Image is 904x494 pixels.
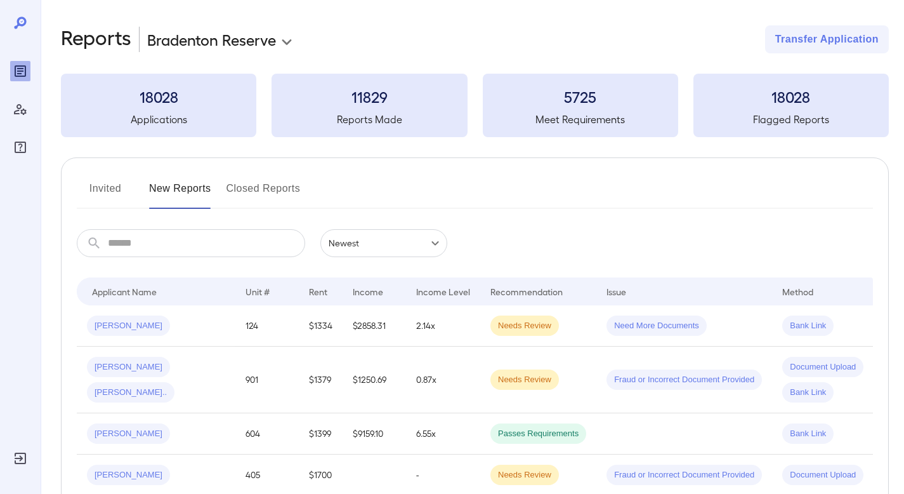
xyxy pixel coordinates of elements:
[606,320,707,332] span: Need More Documents
[782,469,863,481] span: Document Upload
[235,347,299,413] td: 901
[765,25,889,53] button: Transfer Application
[606,469,762,481] span: Fraud or Incorrect Document Provided
[320,229,447,257] div: Newest
[87,361,170,373] span: [PERSON_NAME]
[483,86,678,107] h3: 5725
[490,284,563,299] div: Recommendation
[606,284,627,299] div: Issue
[235,305,299,347] td: 124
[235,413,299,455] td: 604
[149,178,211,209] button: New Reports
[782,361,863,373] span: Document Upload
[782,428,834,440] span: Bank Link
[406,413,480,455] td: 6.55x
[606,374,762,386] span: Fraud or Incorrect Document Provided
[87,387,174,399] span: [PERSON_NAME]..
[693,86,889,107] h3: 18028
[490,374,559,386] span: Needs Review
[10,448,30,469] div: Log Out
[61,25,131,53] h2: Reports
[299,347,343,413] td: $1379
[92,284,157,299] div: Applicant Name
[147,29,276,50] p: Bradenton Reserve
[10,99,30,119] div: Manage Users
[226,178,301,209] button: Closed Reports
[483,112,678,127] h5: Meet Requirements
[693,112,889,127] h5: Flagged Reports
[61,86,256,107] h3: 18028
[490,469,559,481] span: Needs Review
[353,284,383,299] div: Income
[343,305,406,347] td: $2858.31
[782,387,834,399] span: Bank Link
[77,178,134,209] button: Invited
[87,428,170,440] span: [PERSON_NAME]
[272,86,467,107] h3: 11829
[782,320,834,332] span: Bank Link
[490,428,586,440] span: Passes Requirements
[10,137,30,157] div: FAQ
[61,74,889,137] summary: 18028Applications11829Reports Made5725Meet Requirements18028Flagged Reports
[406,347,480,413] td: 0.87x
[406,305,480,347] td: 2.14x
[272,112,467,127] h5: Reports Made
[10,61,30,81] div: Reports
[299,305,343,347] td: $1334
[490,320,559,332] span: Needs Review
[246,284,270,299] div: Unit #
[299,413,343,455] td: $1399
[309,284,329,299] div: Rent
[87,469,170,481] span: [PERSON_NAME]
[343,347,406,413] td: $1250.69
[416,284,470,299] div: Income Level
[87,320,170,332] span: [PERSON_NAME]
[343,413,406,455] td: $9159.10
[61,112,256,127] h5: Applications
[782,284,813,299] div: Method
